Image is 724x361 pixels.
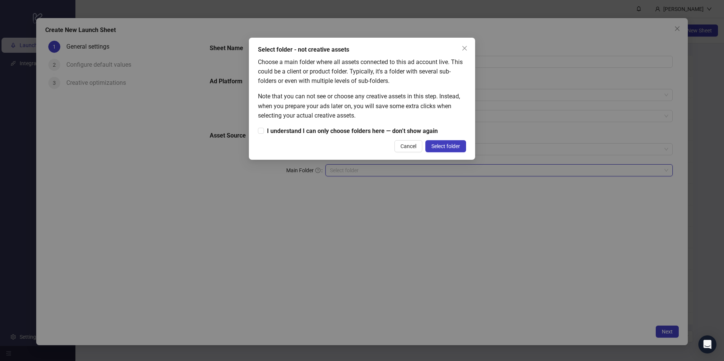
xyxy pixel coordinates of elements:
[394,140,422,152] button: Cancel
[431,143,460,149] span: Select folder
[425,140,466,152] button: Select folder
[698,335,716,353] div: Open Intercom Messenger
[258,45,466,54] div: Select folder - not creative assets
[258,57,466,86] div: Choose a main folder where all assets connected to this ad account live. This could be a client o...
[459,42,471,54] button: Close
[258,92,466,120] div: Note that you can not see or choose any creative assets in this step. Instead, when you prepare y...
[400,143,416,149] span: Cancel
[462,45,468,51] span: close
[264,126,441,136] span: I understand I can only choose folders here — don’t show again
